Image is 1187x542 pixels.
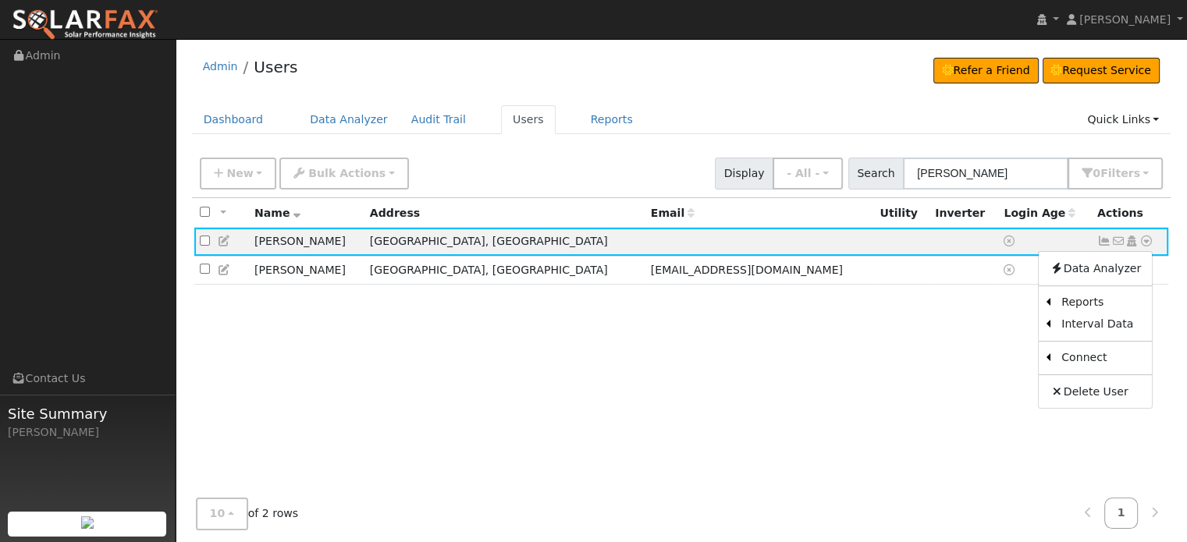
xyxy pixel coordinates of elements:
span: [EMAIL_ADDRESS][DOMAIN_NAME] [651,264,843,276]
a: Edit User [218,235,232,247]
a: Data Analyzer [298,105,400,134]
input: Search [903,158,1068,190]
a: Interval Data [1050,314,1152,335]
a: Users [501,105,556,134]
img: SolarFax [12,9,158,41]
span: of 2 rows [196,498,299,530]
div: [PERSON_NAME] [8,424,167,441]
div: Utility [880,205,924,221]
a: Not connected [1097,235,1111,247]
button: Bulk Actions [279,158,408,190]
a: No login access [1004,235,1018,247]
a: Request Service [1043,58,1160,84]
button: - All - [773,158,843,190]
img: retrieve [81,516,94,529]
div: Address [370,205,640,221]
a: Admin [203,60,238,73]
div: Inverter [935,205,993,221]
a: Reports [579,105,645,134]
a: No login access [1004,264,1018,276]
span: Email [651,207,695,219]
a: Edit User [218,264,232,276]
button: 0Filters [1068,158,1163,190]
a: Data Analyzer [1039,257,1152,279]
i: No email address [1111,236,1125,246]
span: Display [715,158,773,190]
a: Connect [1050,347,1152,369]
td: [PERSON_NAME] [249,228,364,257]
td: [GEOGRAPHIC_DATA], [GEOGRAPHIC_DATA] [364,256,645,285]
a: Other actions [1139,233,1153,250]
span: New [226,167,253,179]
a: Dashboard [192,105,275,134]
a: Login As [1125,235,1139,247]
span: Name [254,207,300,219]
span: Site Summary [8,403,167,424]
span: Days since last login [1004,207,1075,219]
span: s [1133,167,1139,179]
span: Filter [1100,167,1140,179]
td: [GEOGRAPHIC_DATA], [GEOGRAPHIC_DATA] [364,228,645,257]
a: 1 [1104,498,1139,529]
td: [PERSON_NAME] [249,256,364,285]
a: Reports [1050,292,1152,314]
a: Audit Trail [400,105,478,134]
button: New [200,158,277,190]
div: Actions [1097,205,1163,221]
a: Users [254,58,297,76]
span: Search [848,158,904,190]
a: Refer a Friend [933,58,1039,84]
a: Quick Links [1075,105,1171,134]
span: [PERSON_NAME] [1079,13,1171,26]
button: 10 [196,498,248,530]
span: Bulk Actions [308,167,386,179]
a: Delete User [1039,381,1152,402]
span: 10 [210,508,226,520]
